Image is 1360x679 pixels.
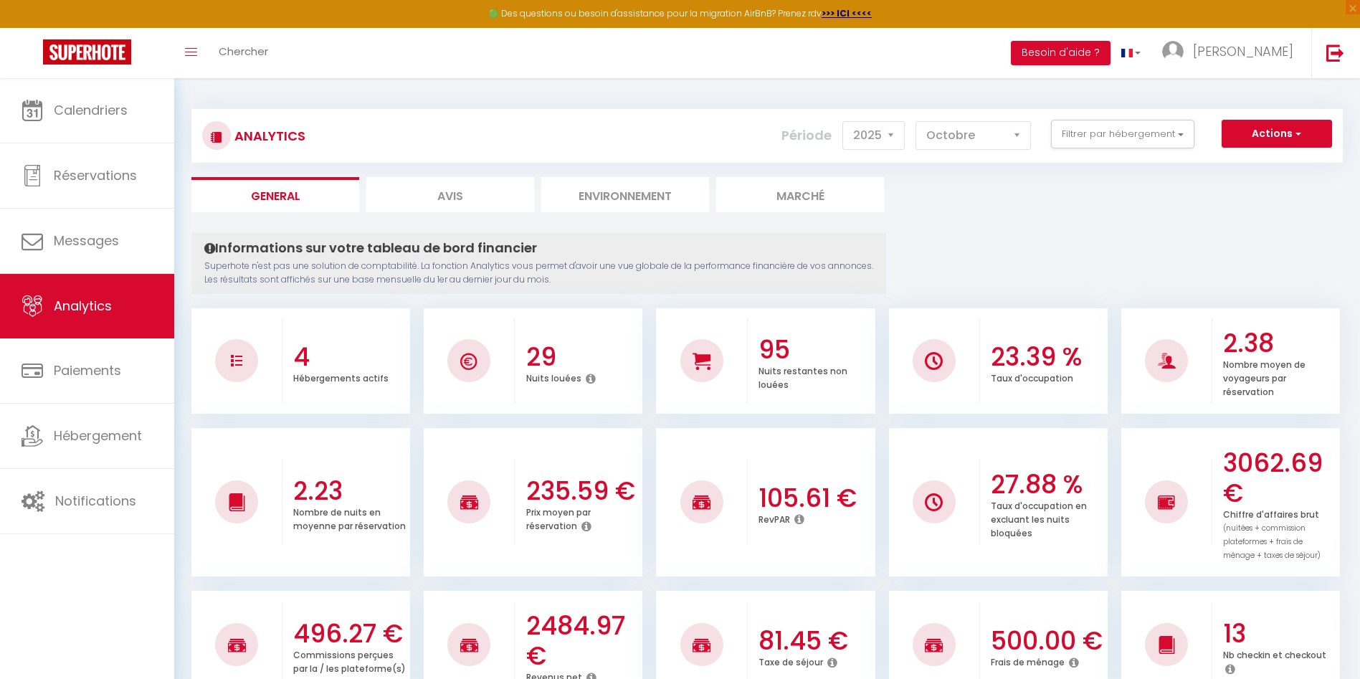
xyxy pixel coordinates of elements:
img: NO IMAGE [231,355,242,366]
span: Réservations [54,166,137,184]
h3: 13 [1223,619,1336,649]
p: RevPAR [759,511,790,526]
span: Calendriers [54,101,128,119]
p: Taux d'occupation en excluant les nuits bloquées [991,497,1087,539]
p: Nb checkin et checkout [1223,646,1326,661]
h4: Informations sur votre tableau de bord financier [204,240,873,256]
li: General [191,177,359,212]
img: NO IMAGE [925,493,943,511]
span: [PERSON_NAME] [1193,42,1293,60]
li: Marché [716,177,884,212]
span: (nuitées + commission plateformes + frais de ménage + taxes de séjour) [1223,523,1321,561]
button: Filtrer par hébergement [1051,120,1194,148]
h3: 4 [293,342,406,372]
a: ... [PERSON_NAME] [1151,28,1311,78]
p: Chiffre d'affaires brut [1223,505,1321,561]
label: Période [781,120,832,151]
button: Besoin d'aide ? [1011,41,1111,65]
h3: 29 [526,342,639,372]
h3: 81.45 € [759,626,872,656]
h3: 2.23 [293,476,406,506]
span: Hébergement [54,427,142,445]
h3: Analytics [231,120,305,152]
p: Superhote n'est pas une solution de comptabilité. La fonction Analytics vous permet d'avoir une v... [204,260,873,287]
h3: 3062.69 € [1223,448,1336,508]
h3: 2484.97 € [526,611,639,671]
li: Avis [366,177,534,212]
p: Hébergements actifs [293,369,389,384]
span: Chercher [219,44,268,59]
h3: 496.27 € [293,619,406,649]
p: Taxe de séjour [759,653,823,668]
img: ... [1162,41,1184,62]
h3: 2.38 [1223,328,1336,359]
h3: 235.59 € [526,476,639,506]
p: Commissions perçues par la / les plateforme(s) [293,646,406,675]
h3: 95 [759,335,872,365]
a: Chercher [208,28,279,78]
p: Frais de ménage [991,653,1065,668]
p: Taux d'occupation [991,369,1073,384]
h3: 27.88 % [991,470,1104,500]
p: Nombre moyen de voyageurs par réservation [1223,356,1306,398]
h3: 105.61 € [759,483,872,513]
p: Nuits louées [526,369,581,384]
span: Messages [54,232,119,250]
h3: 500.00 € [991,626,1104,656]
button: Actions [1222,120,1332,148]
span: Analytics [54,297,112,315]
img: logout [1326,44,1344,62]
span: Paiements [54,361,121,379]
span: Notifications [55,492,136,510]
img: Super Booking [43,39,131,65]
p: Nombre de nuits en moyenne par réservation [293,503,406,532]
li: Environnement [541,177,709,212]
p: Nuits restantes non louées [759,362,847,391]
a: >>> ICI <<<< [822,7,872,19]
p: Prix moyen par réservation [526,503,591,532]
img: NO IMAGE [1158,493,1176,511]
h3: 23.39 % [991,342,1104,372]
